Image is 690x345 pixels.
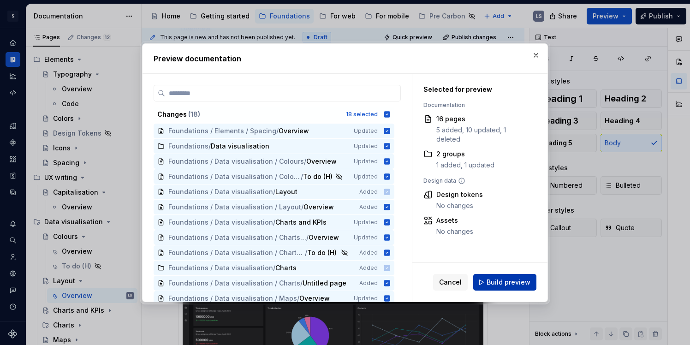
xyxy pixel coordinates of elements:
span: Overview [306,157,337,166]
span: To do (H) [307,248,337,257]
span: Charts and KPIs [275,218,327,227]
span: / [276,126,279,136]
span: Updated [354,234,378,241]
span: Updated [354,158,378,165]
span: Added [359,280,378,287]
span: Overview [279,126,309,136]
span: / [273,218,275,227]
span: Foundations / Elements / Spacing [168,126,276,136]
span: / [301,202,303,212]
span: Foundations / Data visualisation / Charts [168,279,300,288]
div: Design data [423,177,532,184]
span: / [306,233,309,242]
div: 1 added, 1 updated [436,161,494,170]
span: Added [359,203,378,211]
span: Foundations / Data visualisation / Colours [168,157,304,166]
span: / [300,279,303,288]
span: Foundations / Data visualisation / Charts and KPIs [168,233,306,242]
span: Updated [354,173,378,180]
span: Added [359,249,378,256]
span: Build preview [487,278,530,287]
div: Selected for preview [423,85,532,94]
div: Changes [157,110,340,119]
div: No changes [436,201,483,210]
div: 18 selected [346,111,378,118]
span: Overview [309,233,339,242]
span: Foundations / Data visualisation / Colours [168,172,301,181]
span: / [304,157,306,166]
span: Overview [299,294,330,303]
div: No changes [436,227,473,236]
span: ( 18 ) [188,110,200,118]
span: Updated [354,219,378,226]
div: 16 pages [436,114,532,124]
span: Foundations / Data visualisation [168,218,273,227]
span: / [297,294,299,303]
span: Foundations / Data visualisation / Layout [168,202,301,212]
span: Foundations / Data visualisation / Charts and KPIs [168,248,305,257]
span: Overview [303,202,334,212]
span: Updated [354,143,378,150]
span: / [305,248,307,257]
span: Updated [354,127,378,135]
span: / [301,172,303,181]
span: Foundations / Data visualisation / Maps [168,294,297,303]
div: Documentation [423,101,532,109]
div: Design tokens [436,190,483,199]
button: Build preview [473,274,536,291]
h2: Preview documentation [154,53,536,64]
span: Foundations [168,142,208,151]
div: 2 groups [436,149,494,159]
div: 5 added, 10 updated, 1 deleted [436,125,532,144]
button: Cancel [433,274,468,291]
span: Cancel [439,278,462,287]
span: Untitled page [303,279,346,288]
span: To do (H) [303,172,333,181]
span: Data visualisation [211,142,269,151]
span: / [208,142,211,151]
div: Assets [436,216,473,225]
span: Updated [354,295,378,302]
